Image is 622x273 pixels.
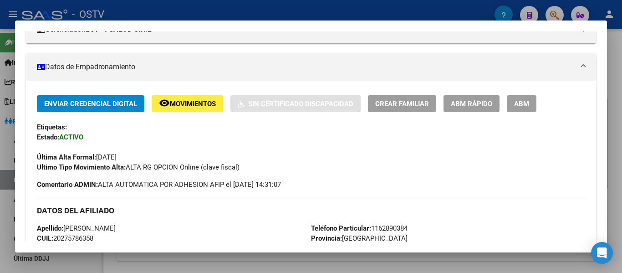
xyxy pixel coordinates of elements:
[37,180,281,190] span: ALTA AUTOMATICA POR ADHESION AFIP el [DATE] 14:31:07
[311,234,342,242] strong: Provincia:
[368,95,436,112] button: Crear Familiar
[311,224,371,232] strong: Teléfono Particular:
[37,180,98,189] strong: Comentario ADMIN:
[37,224,116,232] span: [PERSON_NAME]
[230,95,361,112] button: Sin Certificado Discapacidad
[37,133,59,141] strong: Estado:
[591,242,613,264] div: Open Intercom Messenger
[37,234,93,242] span: 20275786358
[152,95,223,112] button: Movimientos
[248,100,353,108] span: Sin Certificado Discapacidad
[451,100,492,108] span: ABM Rápido
[37,62,574,72] mat-panel-title: Datos de Empadronamiento
[44,100,137,108] span: Enviar Credencial Digital
[311,234,408,242] span: [GEOGRAPHIC_DATA]
[37,163,240,171] span: ALTA RG OPCION Online (clave fiscal)
[514,100,529,108] span: ABM
[37,224,63,232] strong: Apellido:
[159,98,170,108] mat-icon: remove_red_eye
[37,95,144,112] button: Enviar Credencial Digital
[507,95,536,112] button: ABM
[37,123,67,131] strong: Etiquetas:
[37,153,96,161] strong: Última Alta Formal:
[311,224,408,232] span: 1162890384
[37,234,53,242] strong: CUIL:
[375,100,429,108] span: Crear Familiar
[444,95,500,112] button: ABM Rápido
[37,153,117,161] span: [DATE]
[26,53,596,81] mat-expansion-panel-header: Datos de Empadronamiento
[170,100,216,108] span: Movimientos
[59,133,83,141] strong: ACTIVO
[37,206,585,216] h3: DATOS DEL AFILIADO
[37,163,126,171] strong: Ultimo Tipo Movimiento Alta:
